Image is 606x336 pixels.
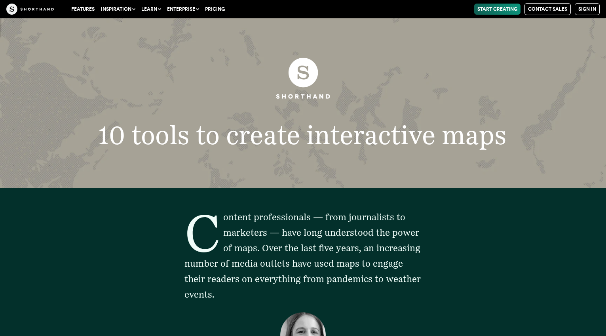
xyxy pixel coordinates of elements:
[98,4,138,15] button: Inspiration
[474,4,521,15] a: Start Creating
[68,4,98,15] a: Features
[202,4,228,15] a: Pricing
[524,3,571,15] a: Contact Sales
[138,4,164,15] button: Learn
[6,4,54,15] img: The Craft
[164,4,202,15] button: Enterprise
[79,122,527,148] h1: 10 tools to create interactive maps
[184,212,421,300] span: Content professionals — from journalists to marketers — have long understood the power of maps. O...
[575,3,600,15] a: Sign in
